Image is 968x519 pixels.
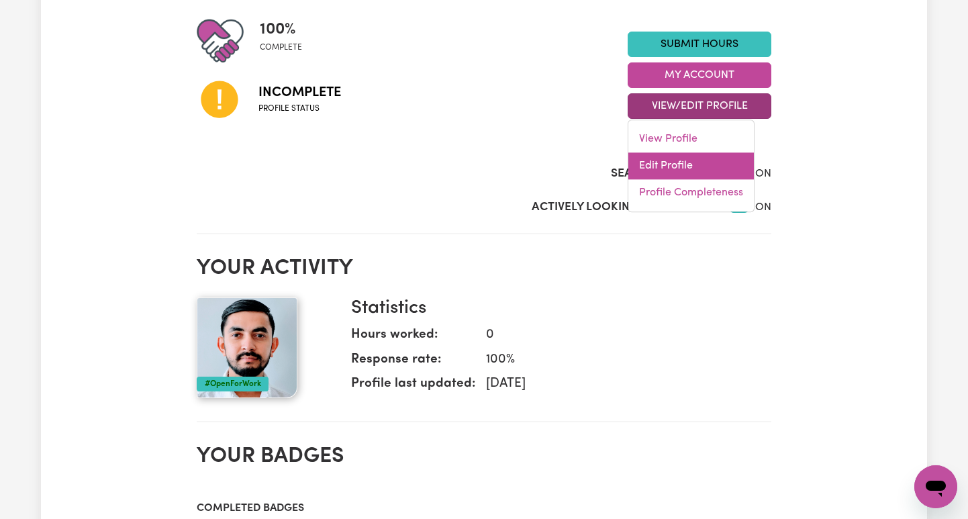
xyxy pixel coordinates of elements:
a: Edit Profile [628,152,754,179]
h2: Your badges [197,444,771,469]
span: ON [755,169,771,179]
h3: Completed badges [197,502,771,515]
a: Submit Hours [628,32,771,57]
div: Profile completeness: 100% [260,17,313,64]
dd: 100 % [475,350,761,370]
dd: [DATE] [475,375,761,394]
a: View Profile [628,126,754,152]
label: Search Visibility [611,165,712,183]
label: Actively Looking for Clients [532,199,712,216]
dd: 0 [475,326,761,345]
dt: Profile last updated: [351,375,475,399]
span: 100 % [260,17,302,42]
a: Profile Completeness [628,179,754,206]
dt: Hours worked: [351,326,475,350]
h2: Your activity [197,256,771,281]
img: Your profile picture [197,297,297,398]
div: View/Edit Profile [628,120,755,212]
iframe: Button to launch messaging window, conversation in progress [914,465,957,508]
button: My Account [628,62,771,88]
span: ON [755,202,771,213]
h3: Statistics [351,297,761,320]
span: complete [260,42,302,54]
div: #OpenForWork [197,377,269,391]
button: View/Edit Profile [628,93,771,119]
span: Profile status [258,103,341,115]
span: Incomplete [258,83,341,103]
dt: Response rate: [351,350,475,375]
